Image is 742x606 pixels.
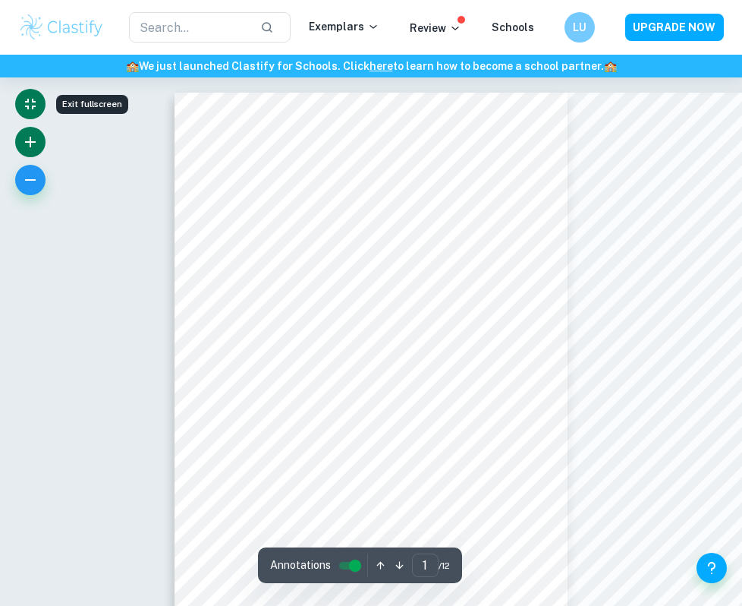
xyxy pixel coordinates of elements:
button: LU [564,12,595,43]
span: / 12 [439,559,450,573]
p: Exemplars [309,18,379,35]
img: Clastify logo [18,12,105,43]
button: Help and Feedback [696,553,727,583]
h6: LU [571,19,588,36]
h6: We just launched Clastify for Schools. Click to learn how to become a school partner. [3,58,739,74]
div: Exit fullscreen [56,95,128,114]
span: 🏫 [604,60,617,72]
input: Search... [129,12,248,43]
p: Review [410,20,461,36]
a: here [369,60,393,72]
button: Exit fullscreen [15,89,46,119]
a: Schools [492,21,534,33]
span: 🏫 [126,60,139,72]
span: Annotations [270,557,331,573]
button: UPGRADE NOW [625,14,724,41]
